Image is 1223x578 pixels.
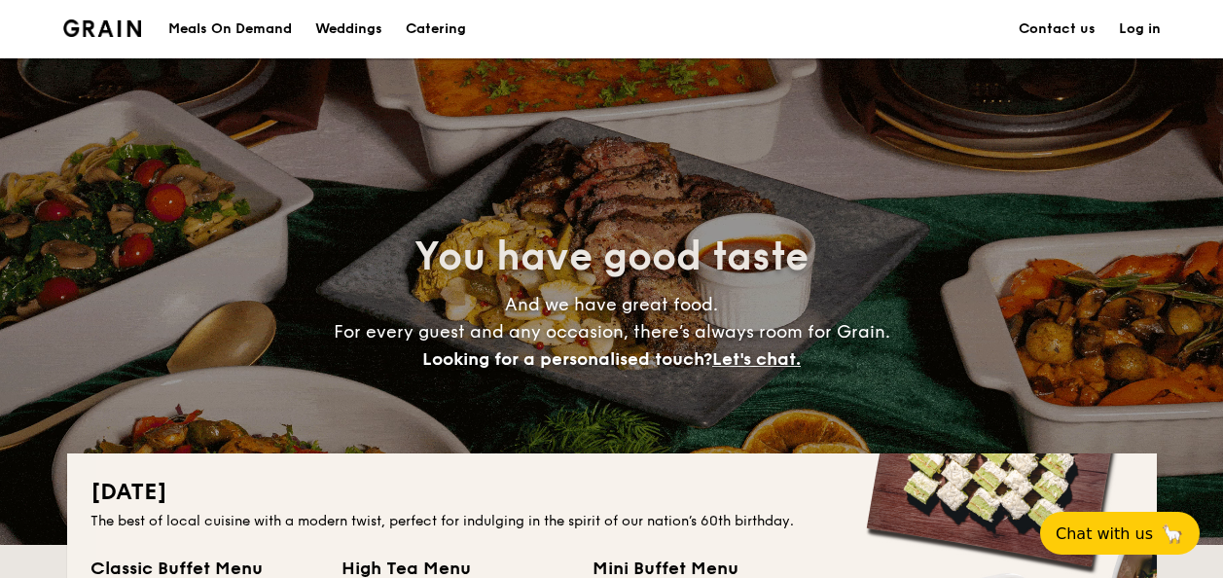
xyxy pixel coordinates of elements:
span: Chat with us [1056,524,1153,543]
h2: [DATE] [90,477,1133,508]
button: Chat with us🦙 [1040,512,1200,555]
div: The best of local cuisine with a modern twist, perfect for indulging in the spirit of our nation’... [90,512,1133,531]
span: 🦙 [1161,523,1184,545]
span: Let's chat. [712,348,801,370]
a: Logotype [63,19,142,37]
img: Grain [63,19,142,37]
